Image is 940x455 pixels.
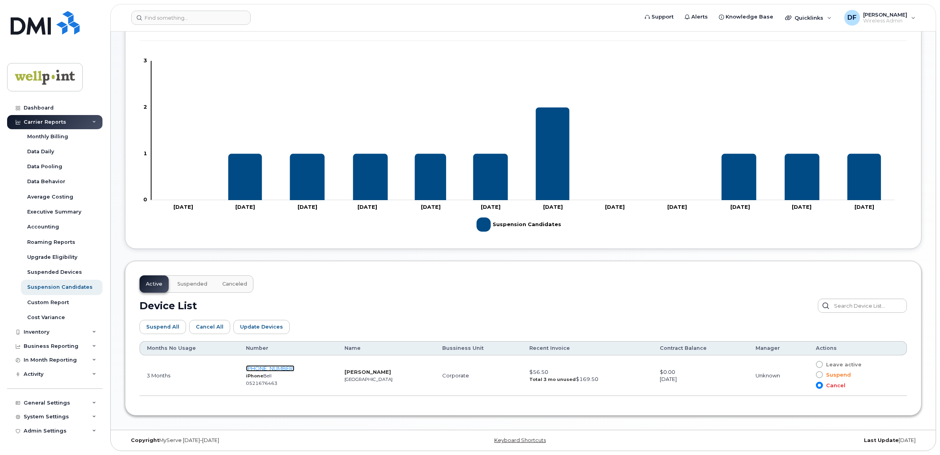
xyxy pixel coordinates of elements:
span: Support [651,13,674,21]
button: Update Devices [233,320,290,334]
th: Contract Balance [653,341,748,355]
tspan: [DATE] [667,203,687,210]
a: Alerts [679,9,713,25]
g: Legend [477,214,561,235]
a: Knowledge Base [713,9,779,25]
span: Cancel [823,382,845,389]
tspan: [DATE] [730,203,750,210]
a: Keyboard Shortcuts [494,437,546,443]
span: Leave active [823,361,862,368]
tspan: [DATE] [357,203,377,210]
tspan: [DATE] [235,203,255,210]
strong: Copyright [131,437,159,443]
span: Cancel All [196,323,223,331]
tspan: 0 [143,196,147,202]
tspan: 1 [143,150,147,156]
td: 3 Months [140,355,239,396]
th: Months No Usage [140,341,239,355]
div: [DATE] [656,437,921,444]
th: Bussiness Unit [435,341,522,355]
span: DF [847,13,856,22]
strong: iPhone [246,373,263,379]
td: Unknown [748,355,809,396]
h2: Device List [140,300,197,312]
a: [PHONE_NUMBER] [246,365,294,371]
input: Search Device List... [818,299,907,313]
tspan: [DATE] [173,203,193,210]
strong: [PERSON_NAME] [344,369,391,375]
th: Name [337,341,435,355]
input: Find something... [131,11,251,25]
small: [GEOGRAPHIC_DATA] [344,377,393,382]
tspan: [DATE] [792,203,812,210]
span: Canceled [222,281,247,287]
div: MyServe [DATE]–[DATE] [125,437,391,444]
span: Wireless Admin [863,18,907,24]
small: Bell 0521676463 [246,373,277,386]
strong: Total 3 mo unused [529,377,576,382]
span: Knowledge Base [726,13,773,21]
th: Actions [809,341,907,355]
td: $56.50 $169.50 [522,355,653,396]
g: Chart [143,57,895,235]
td: $0.00 [653,355,748,396]
span: Alerts [691,13,708,21]
tspan: [DATE] [543,203,563,210]
span: Suspended [177,281,207,287]
th: Number [239,341,337,355]
tspan: 2 [143,104,147,110]
g: Suspension Candidates [477,214,561,235]
span: Update Devices [240,323,283,331]
div: Quicklinks [780,10,837,26]
span: Suspend All [146,323,179,331]
th: Manager [748,341,809,355]
tspan: [DATE] [297,203,317,210]
tspan: [DATE] [481,203,501,210]
button: Cancel All [189,320,230,334]
span: [PERSON_NAME] [863,11,907,18]
th: Recent Invoice [522,341,653,355]
tspan: [DATE] [854,203,874,210]
span: Suspend [823,371,851,379]
td: Corporate [435,355,522,396]
tspan: [DATE] [421,203,441,210]
tspan: 3 [143,57,147,63]
div: [DATE] [660,375,741,383]
div: Dani Freychet [839,10,921,26]
a: Support [639,9,679,25]
strong: Last Update [864,437,899,443]
span: Quicklinks [795,15,823,21]
button: Suspend All [140,320,186,334]
tspan: [DATE] [605,203,624,210]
